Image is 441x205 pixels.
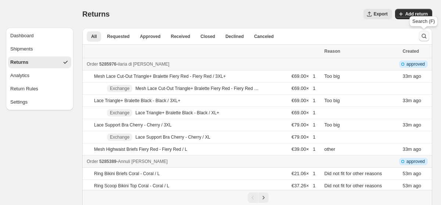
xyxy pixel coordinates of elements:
td: ago [400,95,432,107]
nav: Pagination [82,190,432,205]
span: €79.00 × 1 [291,122,315,128]
p: Lace Support Bra Cherry - Cherry / XL [135,134,210,140]
span: Approved [140,34,161,39]
div: Shipments [10,45,33,53]
div: - [87,60,320,68]
span: €21.06 × 1 [291,171,315,176]
button: Next [258,192,269,203]
td: ago [400,70,432,83]
td: Too big [322,95,401,107]
span: Created [402,49,419,54]
td: ago [400,143,432,156]
button: Analytics [8,70,71,81]
span: Order [87,159,98,164]
span: Closed [200,34,215,39]
div: Return Rules [10,85,38,93]
span: Exchange [110,86,129,91]
span: Order [87,62,98,67]
td: ago [400,168,432,180]
td: Too big [322,119,401,131]
td: ago [400,180,432,192]
span: €69.00 × 1 [291,86,315,91]
button: Search and filter results [419,31,429,41]
time: Tuesday, September 23, 2025 at 3:04:31 PM [402,122,412,128]
span: Add return [405,11,428,17]
button: Return Rules [8,83,71,95]
span: Declined [225,34,244,39]
div: Settings [10,98,28,106]
button: Export [363,9,392,19]
span: €69.00 × 1 [291,73,315,79]
button: Settings [8,96,71,108]
button: Shipments [8,43,71,55]
button: Returns [8,56,71,68]
span: All [91,34,97,39]
span: Exchange [110,134,129,140]
span: Requested [107,34,129,39]
span: Received [171,34,190,39]
button: Dashboard [8,30,71,42]
span: 5285389 [99,159,116,164]
td: Too big [322,70,401,83]
span: €69.00 × 1 [291,98,315,103]
td: Did not fit for other reasons [322,168,401,180]
div: - [87,158,320,165]
span: approved [406,159,425,164]
p: Ring Scoop Bikini Top Coral - Coral / L [94,183,169,189]
span: €37.26 × 1 [291,183,315,188]
p: Mesh Lace Cut-Out Triangle+ Bralette Fiery Red - Fiery Red / XL+ [135,86,259,91]
td: other [322,143,401,156]
td: ago [400,119,432,131]
span: Returns [82,10,110,18]
p: Lace Triangle+ Bralette Black - Black / XL+ [135,110,219,116]
span: €39.00 × 1 [291,146,315,152]
td: Did not fit for other reasons [322,180,401,192]
span: Export [374,11,388,17]
span: 5285976 [99,62,116,67]
span: approved [406,61,425,67]
div: Analytics [10,72,29,79]
p: Lace Support Bra Cherry - Cherry / 3XL [94,122,172,128]
span: Exchange [110,110,129,116]
span: Canceled [254,34,273,39]
span: €69.00 × 1 [291,110,315,115]
p: Mesh Lace Cut-Out Triangle+ Bralette Fiery Red - Fiery Red / 3XL+ [94,73,226,79]
div: Dashboard [10,32,34,39]
p: Lace Triangle+ Bralette Black - Black / 3XL+ [94,98,180,104]
span: €79.00 × 1 [291,134,315,140]
time: Tuesday, September 23, 2025 at 2:44:42 PM [402,171,412,176]
time: Tuesday, September 23, 2025 at 3:04:31 PM [402,98,412,103]
span: ilaria di [PERSON_NAME] [118,62,169,67]
time: Tuesday, September 23, 2025 at 2:44:42 PM [402,183,412,188]
button: Add return [395,9,432,19]
time: Tuesday, September 23, 2025 at 3:04:31 PM [402,73,412,79]
p: Mesh Highwaist Briefs Fiery Red - Fiery Red / L [94,146,187,152]
span: Annuli [PERSON_NAME] [118,159,168,164]
p: Ring Bikini Briefs Coral - Coral / L [94,171,160,177]
span: Reason [325,49,340,54]
time: Tuesday, September 23, 2025 at 3:04:31 PM [402,146,412,152]
div: Returns [10,59,28,66]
